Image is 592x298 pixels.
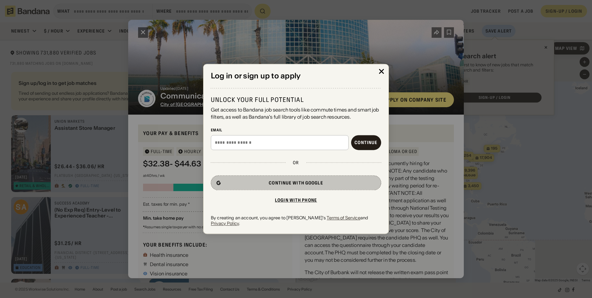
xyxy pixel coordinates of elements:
div: Continue with Google [269,181,323,185]
a: Terms of Service [327,215,360,221]
div: Continue [355,140,377,145]
div: By creating an account, you agree to [PERSON_NAME]'s and . [211,215,381,226]
div: Log in or sign up to apply [211,72,381,81]
a: Privacy Policy [211,221,239,226]
div: or [293,160,299,165]
div: Get access to Bandana job search tools like commute times and smart job filters, as well as Banda... [211,107,381,121]
div: Unlock your full potential [211,96,381,104]
div: Login with phone [275,198,317,202]
div: Email [211,128,381,133]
